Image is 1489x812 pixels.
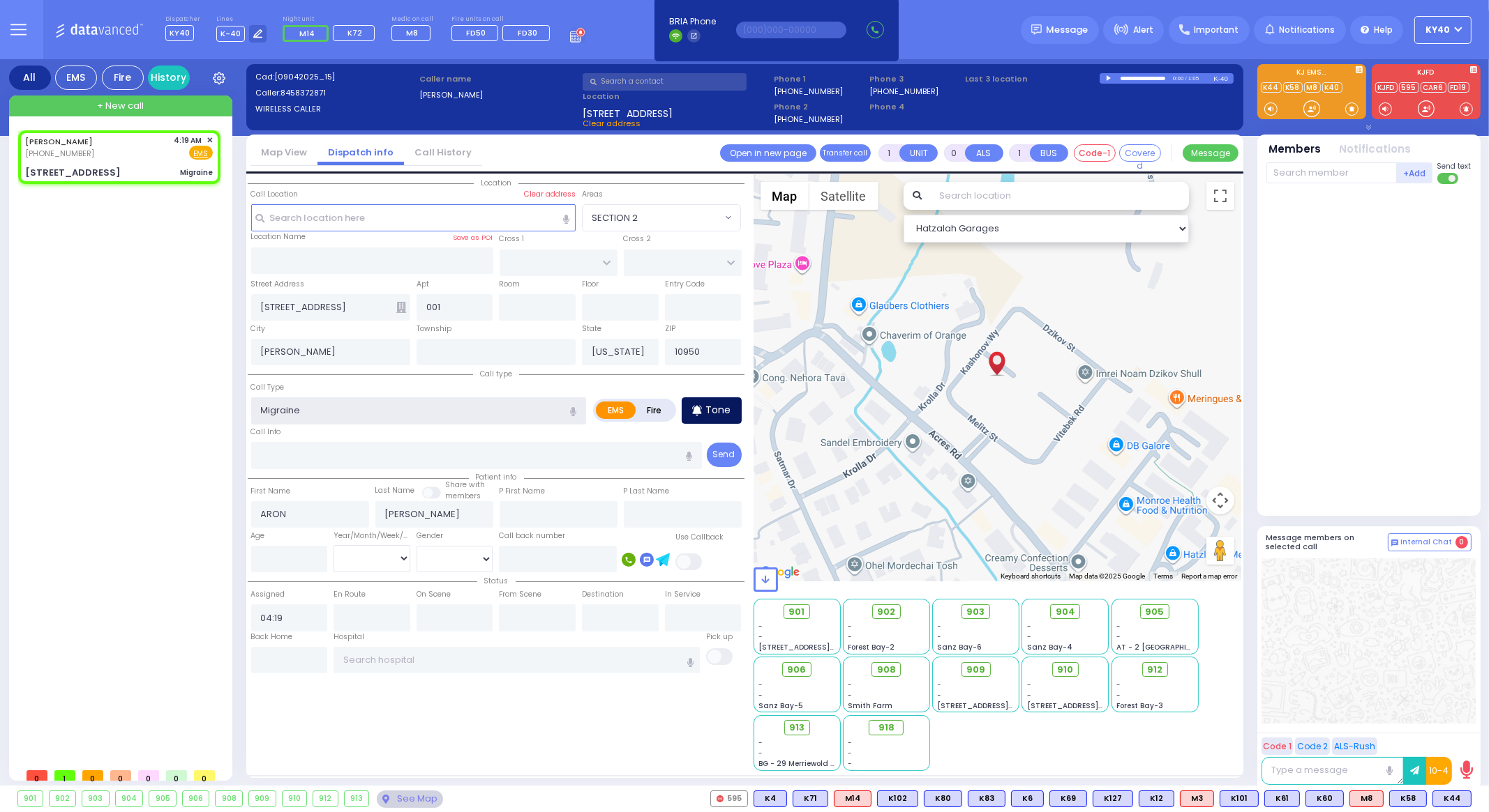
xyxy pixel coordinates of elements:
span: - [758,690,763,700]
span: [STREET_ADDRESS][PERSON_NAME] [1027,700,1159,711]
img: Google [757,563,803,581]
span: - [1116,631,1121,642]
div: 906 [183,791,209,806]
span: AT - 2 [GEOGRAPHIC_DATA] [1116,642,1220,652]
span: SECTION 2 [582,204,741,231]
label: Fire units on call [451,15,555,24]
label: [PHONE_NUMBER] [774,86,843,96]
label: EMS [596,401,636,419]
a: K58 [1283,82,1303,93]
span: Forest Bay-2 [848,642,895,652]
label: First Name [251,486,291,497]
label: Call back number [499,530,565,542]
span: - [848,690,852,700]
button: Send [707,443,742,467]
span: - [1027,631,1031,642]
a: Map View [250,146,317,159]
label: Destination [582,589,624,600]
img: comment-alt.png [1391,539,1398,546]
span: Patient info [469,472,524,482]
button: Show street map [761,182,809,210]
label: P Last Name [624,486,670,497]
label: Areas [582,189,603,200]
span: Important [1194,24,1239,36]
div: / [1185,70,1188,86]
span: - [1027,690,1031,700]
div: 913 [345,791,369,806]
div: ALS [834,790,871,807]
div: Fire [102,66,144,90]
label: Location Name [251,231,306,243]
div: ALS KJ [1349,790,1384,807]
div: BLS [1264,790,1300,807]
span: Alert [1133,24,1153,36]
a: [PERSON_NAME] [25,136,93,147]
label: Caller: [255,87,414,99]
label: Room [499,279,520,290]
span: Call type [473,369,519,379]
span: - [938,690,942,700]
span: Sanz Bay-5 [758,700,803,711]
button: Code-1 [1074,144,1116,162]
button: Internal Chat 0 [1388,533,1472,551]
button: ALS [965,144,1003,162]
span: - [758,748,763,758]
label: Dispatcher [165,15,200,24]
span: - [758,631,763,642]
span: BG - 29 Merriewold S. [758,758,837,769]
span: [STREET_ADDRESS][PERSON_NAME] [938,700,1070,711]
button: KY40 [1414,16,1472,44]
div: BLS [968,790,1005,807]
button: Covered [1119,144,1161,162]
label: P First Name [500,486,546,497]
span: 905 [1146,605,1165,619]
span: - [848,621,852,631]
label: Cad: [255,71,414,83]
span: - [758,680,763,690]
div: BLS [1432,790,1472,807]
label: Turn off text [1437,171,1460,185]
small: Share with [446,480,486,490]
a: History [148,66,190,90]
span: 910 [1057,663,1073,677]
a: CAR6 [1421,82,1446,93]
span: 4:19 AM [174,135,202,146]
label: Call Type [251,382,285,393]
span: - [938,680,942,690]
div: K-40 [1213,73,1234,84]
div: K83 [968,790,1005,807]
button: Message [1183,144,1239,162]
div: BLS [1049,790,1087,807]
label: Apt [417,279,429,290]
button: Show satellite imagery [809,182,878,210]
label: Use Callback [675,532,724,543]
img: red-radio-icon.svg [717,795,724,802]
div: K102 [877,790,918,807]
div: BLS [793,790,828,807]
input: Search a contact [583,73,747,91]
button: Map camera controls [1206,487,1234,514]
div: K12 [1139,790,1174,807]
a: K44 [1261,82,1282,93]
label: State [582,323,601,335]
h5: Message members on selected call [1266,533,1388,551]
input: Search member [1266,162,1397,183]
label: Age [251,530,265,542]
span: - [938,631,942,642]
div: K69 [1049,790,1087,807]
a: FD19 [1448,82,1469,93]
div: - [848,758,925,769]
label: City [251,323,266,335]
span: Phone 3 [869,73,960,85]
div: 909 [249,791,276,806]
div: BLS [1011,790,1044,807]
button: BUS [1030,144,1068,162]
a: K40 [1322,82,1342,93]
div: [STREET_ADDRESS] [25,166,121,180]
div: K60 [1305,790,1344,807]
label: Call Location [251,189,299,200]
label: Gender [417,530,443,542]
span: 908 [877,663,896,677]
label: [PERSON_NAME] [419,89,578,101]
label: Location [583,91,769,102]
